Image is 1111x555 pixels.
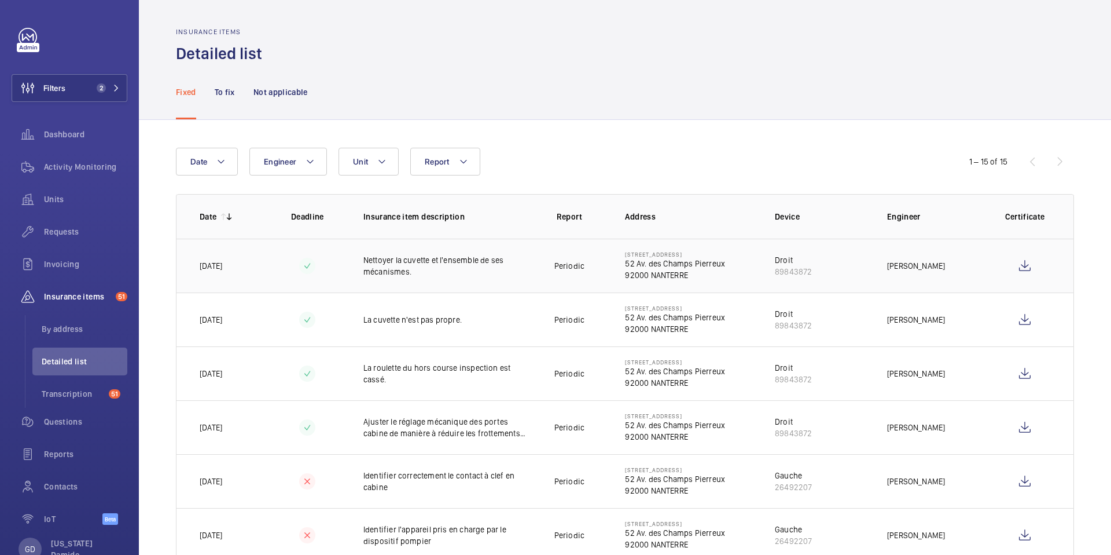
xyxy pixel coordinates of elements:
button: Engineer [249,148,327,176]
p: Periodic [554,530,584,541]
p: Device [775,211,869,222]
h1: Detailed list [176,43,269,64]
span: Date [190,157,207,166]
span: Questions [44,416,127,428]
button: Unit [339,148,399,176]
span: By address [42,323,127,335]
p: 52 Av. des Champs Pierreux [625,366,725,377]
p: Fixed [176,86,196,98]
div: 26492207 [775,535,812,547]
span: Invoicing [44,258,127,270]
div: 89843872 [775,266,812,277]
p: 52 Av. des Champs Pierreux [625,258,725,269]
p: 52 Av. des Champs Pierreux [625,527,725,539]
span: 51 [116,292,127,301]
span: Beta [102,513,118,525]
div: 89843872 [775,428,812,439]
p: 92000 NANTERRE [625,539,725,550]
p: [STREET_ADDRESS] [625,466,725,473]
p: Periodic [554,314,584,326]
span: Activity Monitoring [44,161,127,173]
span: Units [44,193,127,205]
span: Insurance items [44,291,111,302]
p: [DATE] [200,476,222,487]
p: [PERSON_NAME] [887,476,945,487]
p: [STREET_ADDRESS] [625,305,725,312]
span: IoT [44,513,102,525]
p: Address [625,211,756,222]
p: [DATE] [200,422,222,433]
p: Periodic [554,476,584,487]
p: 52 Av. des Champs Pierreux [625,312,725,323]
span: 2 [97,83,106,93]
div: Droit [775,362,812,374]
div: Droit [775,416,812,428]
span: Contacts [44,481,127,492]
span: Filters [43,82,65,94]
div: Droit [775,254,812,266]
div: Droit [775,308,812,320]
p: [DATE] [200,314,222,326]
span: Requests [44,226,127,238]
p: [STREET_ADDRESS] [625,520,725,527]
p: Identifier l'appareil pris en charge par le dispositif pompier [363,524,532,547]
button: Report [410,148,480,176]
p: [STREET_ADDRESS] [625,412,725,419]
p: 92000 NANTERRE [625,377,725,389]
p: 92000 NANTERRE [625,431,725,443]
button: Filters2 [12,74,127,102]
p: Ajuster le réglage mécanique des portes cabine de manière à réduire les frottements lors de leurs... [363,416,532,439]
p: [PERSON_NAME] [887,314,945,326]
p: Insurance item description [363,211,532,222]
span: Unit [353,157,368,166]
span: Report [425,157,450,166]
div: Gauche [775,524,812,535]
span: Transcription [42,388,104,400]
p: 52 Av. des Champs Pierreux [625,419,725,431]
p: Periodic [554,368,584,379]
span: Engineer [264,157,296,166]
div: 1 – 15 of 15 [969,156,1007,167]
p: Nettoyer la cuvette et l'ensemble de ses mécanismes. [363,254,532,277]
p: La roulette du hors course inspection est cassé. [363,362,532,385]
p: Not applicable [253,86,308,98]
p: [STREET_ADDRESS] [625,251,725,258]
div: 26492207 [775,481,812,493]
p: Engineer [887,211,981,222]
p: Periodic [554,260,584,272]
p: La cuvette n'est pas propre. [363,314,532,326]
p: GD [25,543,35,555]
p: Identifier correctement le contact à clef en cabine [363,470,532,493]
p: Deadline [278,211,337,222]
p: [DATE] [200,260,222,272]
p: To fix [215,86,235,98]
p: Certificate [999,211,1050,222]
p: 92000 NANTERRE [625,485,725,496]
p: 52 Av. des Champs Pierreux [625,473,725,485]
h2: Insurance items [176,28,269,36]
p: [STREET_ADDRESS] [625,359,725,366]
p: [DATE] [200,368,222,379]
span: Detailed list [42,356,127,367]
p: Periodic [554,422,584,433]
p: [PERSON_NAME] [887,422,945,433]
div: 89843872 [775,320,812,331]
span: Dashboard [44,129,127,140]
button: Date [176,148,238,176]
div: 89843872 [775,374,812,385]
p: [DATE] [200,530,222,541]
p: 92000 NANTERRE [625,269,725,281]
span: 51 [109,389,120,399]
p: [PERSON_NAME] [887,260,945,272]
div: Gauche [775,470,812,481]
span: Reports [44,448,127,460]
p: Report [540,211,598,222]
p: [PERSON_NAME] [887,530,945,541]
p: 92000 NANTERRE [625,323,725,335]
p: Date [200,211,216,222]
p: [PERSON_NAME] [887,368,945,379]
